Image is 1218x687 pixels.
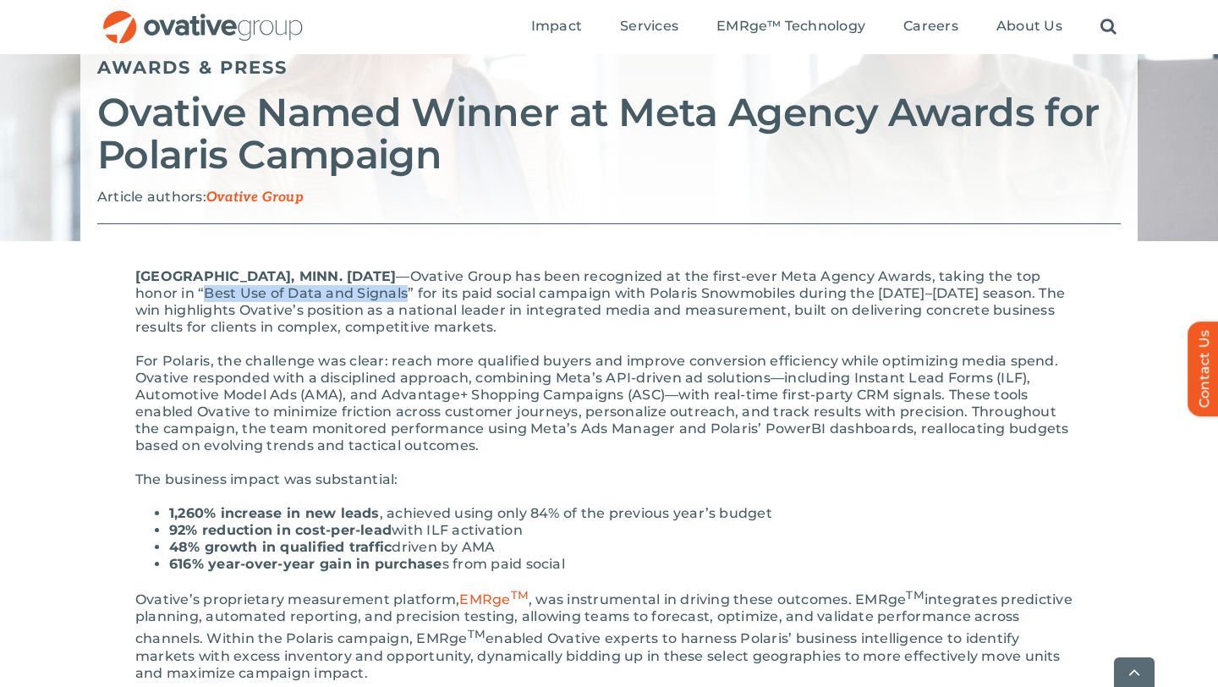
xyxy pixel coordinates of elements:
[135,268,396,284] span: [GEOGRAPHIC_DATA], MINN. [DATE]
[135,586,1083,682] p: Ovative’s proprietary measurement platform, , was instrumental in driving these outcomes. EMRge i...
[135,471,1083,488] p: The business impact was substantial:
[511,588,529,602] sup: TM
[716,18,865,35] span: EMRge™ Technology
[135,353,1083,454] p: For Polaris, the challenge was clear: reach more qualified buyers and improve conversion efficien...
[459,591,529,607] a: EMRgeTM
[97,57,288,78] a: Awards & Press
[135,268,1083,336] p: Ovative Group has been recognized at the first-ever Meta Agency Awards, taking the top honor in “...
[903,18,958,36] a: Careers
[97,91,1121,176] h2: Ovative Named Winner at Meta Agency Awards for Polaris Campaign
[531,18,582,36] a: Impact
[169,522,1083,539] li: with ILF activation
[996,18,1062,35] span: About Us
[716,18,865,36] a: EMRge™ Technology
[169,556,442,572] strong: 616% year-over-year gain in purchase
[97,189,1121,206] p: Article authors:
[468,627,486,640] sup: TM
[996,18,1062,36] a: About Us
[531,18,582,35] span: Impact
[169,556,1083,573] li: s from paid social
[620,18,678,36] a: Services
[906,588,924,602] sup: TM
[396,268,409,284] span: —
[169,539,1083,556] li: driven by AMA
[169,505,1083,522] li: , achieved using only 84% of the previous year’s budget
[1100,18,1116,36] a: Search
[101,8,304,25] a: OG_Full_horizontal_RGB
[169,522,392,538] strong: 92% reduction in cost-per-lead
[169,539,392,555] strong: 48% growth in qualified traffic
[169,505,380,521] strong: 1,260% increase in new leads
[903,18,958,35] span: Careers
[620,18,678,35] span: Services
[206,190,304,206] span: Ovative Group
